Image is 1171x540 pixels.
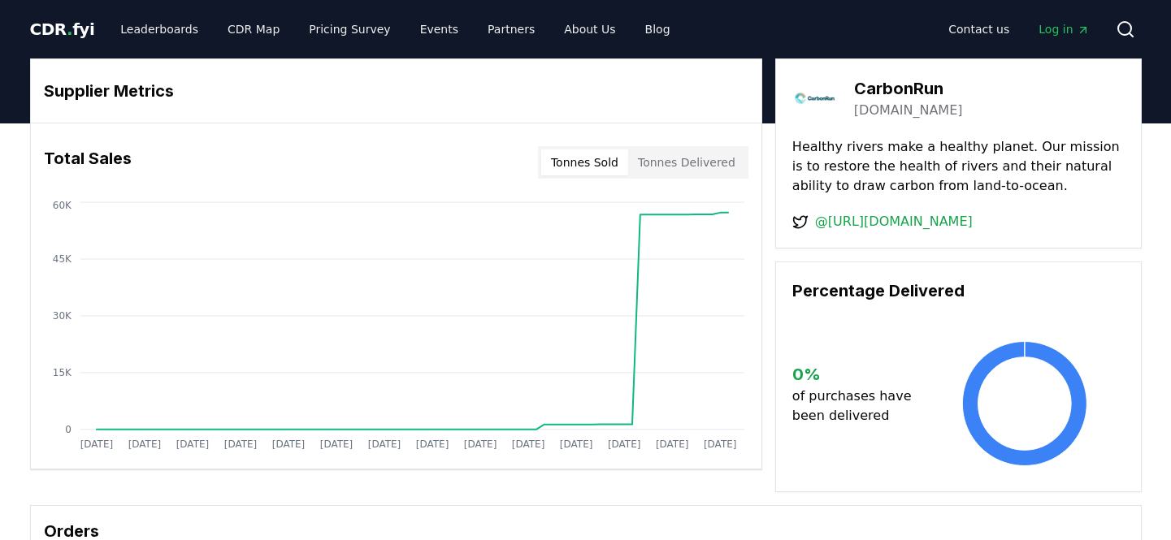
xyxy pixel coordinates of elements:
[80,438,113,450] tspan: [DATE]
[107,15,211,44] a: Leaderboards
[44,146,132,179] h3: Total Sales
[792,362,925,387] h3: 0 %
[44,79,748,103] h3: Supplier Metrics
[792,387,925,426] p: of purchases have been delivered
[30,19,95,39] span: CDR fyi
[407,15,471,44] a: Events
[704,438,737,450] tspan: [DATE]
[52,253,72,265] tspan: 45K
[1039,21,1089,37] span: Log in
[319,438,353,450] tspan: [DATE]
[551,15,628,44] a: About Us
[541,149,628,175] button: Tonnes Sold
[464,438,497,450] tspan: [DATE]
[67,19,72,39] span: .
[65,424,72,435] tspan: 0
[792,279,1125,303] h3: Percentage Delivered
[215,15,293,44] a: CDR Map
[367,438,401,450] tspan: [DATE]
[628,149,745,175] button: Tonnes Delivered
[854,76,963,101] h3: CarbonRun
[792,76,838,121] img: CarbonRun-logo
[271,438,305,450] tspan: [DATE]
[512,438,545,450] tspan: [DATE]
[107,15,683,44] nav: Main
[608,438,641,450] tspan: [DATE]
[52,200,72,211] tspan: 60K
[935,15,1022,44] a: Contact us
[475,15,548,44] a: Partners
[854,101,963,120] a: [DOMAIN_NAME]
[52,367,72,378] tspan: 15K
[52,310,72,322] tspan: 30K
[128,438,161,450] tspan: [DATE]
[415,438,449,450] tspan: [DATE]
[815,212,973,231] a: @[URL][DOMAIN_NAME]
[30,18,95,41] a: CDR.fyi
[935,15,1102,44] nav: Main
[656,438,689,450] tspan: [DATE]
[296,15,403,44] a: Pricing Survey
[176,438,209,450] tspan: [DATE]
[560,438,593,450] tspan: [DATE]
[1026,15,1102,44] a: Log in
[792,137,1125,196] p: Healthy rivers make a healthy planet. Our mission is to restore the health of rivers and their na...
[632,15,683,44] a: Blog
[223,438,257,450] tspan: [DATE]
